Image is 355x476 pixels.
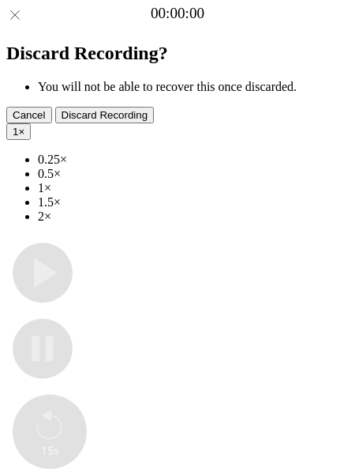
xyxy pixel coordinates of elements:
li: 1.5× [38,195,349,210]
li: 1× [38,181,349,195]
li: You will not be able to recover this once discarded. [38,80,349,94]
a: 00:00:00 [151,5,204,22]
li: 2× [38,210,349,224]
button: Discard Recording [55,107,155,123]
li: 0.5× [38,167,349,181]
button: 1× [6,123,31,140]
li: 0.25× [38,153,349,167]
button: Cancel [6,107,52,123]
h2: Discard Recording? [6,43,349,64]
span: 1 [13,126,18,138]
